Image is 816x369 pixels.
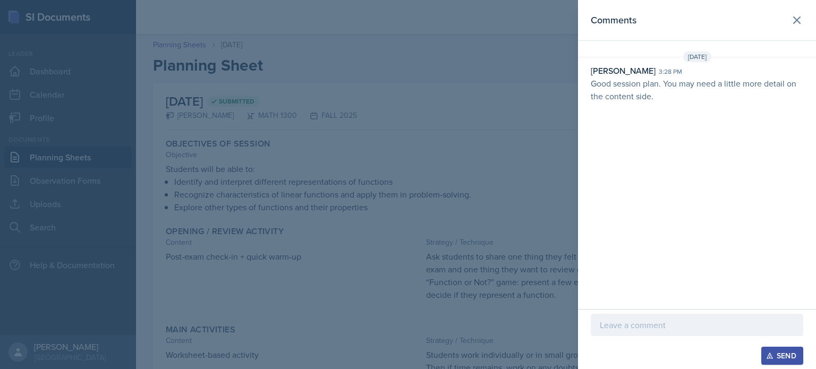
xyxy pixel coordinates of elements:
[591,77,803,102] p: Good session plan. You may need a little more detail on the content side.
[683,52,711,62] span: [DATE]
[591,13,636,28] h2: Comments
[761,347,803,365] button: Send
[659,67,682,76] div: 3:28 pm
[591,64,656,77] div: [PERSON_NAME]
[768,351,796,360] div: Send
